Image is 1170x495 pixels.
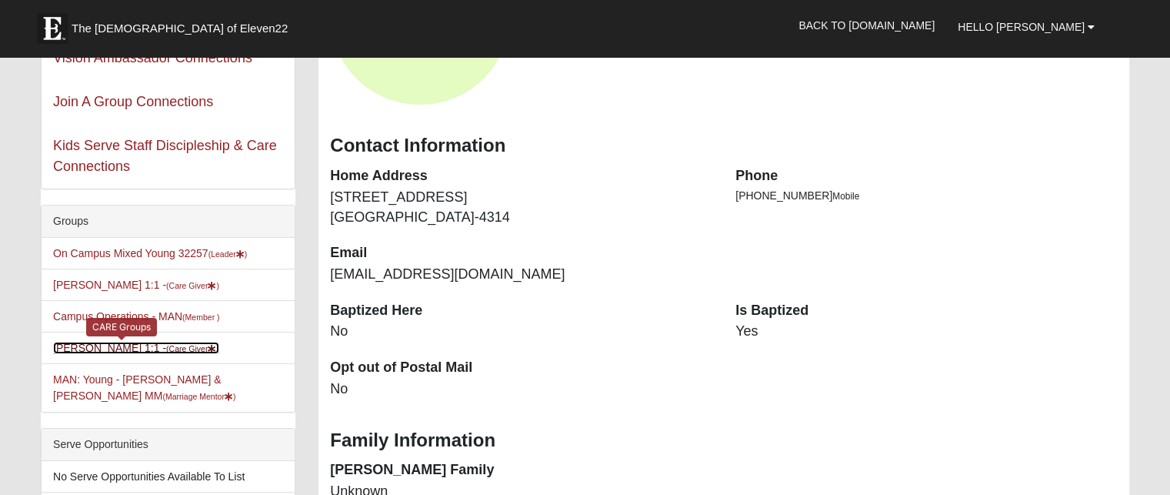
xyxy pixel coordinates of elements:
small: (Care Giver ) [166,344,219,353]
span: Mobile [832,191,859,202]
a: [PERSON_NAME] 1:1 -(Care Giver) [53,342,219,354]
dt: Phone [735,166,1118,186]
a: Back to [DOMAIN_NAME] [787,6,946,45]
span: The [DEMOGRAPHIC_DATA] of Eleven22 [72,21,288,36]
small: (Member ) [182,313,219,322]
dt: Email [330,243,712,263]
dt: Baptized Here [330,301,712,321]
a: Join A Group Connections [53,94,213,109]
dd: No [330,322,712,342]
h3: Family Information [330,430,1118,452]
a: Kids Serve Staff Discipleship & Care Connections [53,138,277,174]
h3: Contact Information [330,135,1118,157]
a: Hello [PERSON_NAME] [946,8,1106,46]
dd: [EMAIL_ADDRESS][DOMAIN_NAME] [330,265,712,285]
a: [PERSON_NAME] 1:1 -(Care Giver) [53,279,219,291]
div: CARE Groups [86,318,157,336]
small: (Care Giver ) [166,281,219,290]
li: [PHONE_NUMBER] [735,188,1118,204]
span: Hello [PERSON_NAME] [958,21,1085,33]
a: MAN: Young - [PERSON_NAME] & [PERSON_NAME] MM(Marriage Mentor) [53,373,235,402]
dd: Yes [735,322,1118,342]
a: Campus Operations - MAN(Member ) [53,310,219,323]
dt: Home Address [330,166,712,186]
dd: No [330,380,712,400]
small: (Leader ) [208,249,248,259]
dd: [STREET_ADDRESS] [GEOGRAPHIC_DATA]-4314 [330,188,712,227]
div: Serve Opportunities [42,429,295,461]
dt: Is Baptized [735,301,1118,321]
dt: [PERSON_NAME] Family [330,460,712,480]
a: The [DEMOGRAPHIC_DATA] of Eleven22 [29,5,337,44]
img: Eleven22 logo [37,13,68,44]
a: Vision Ambassador Connections [53,50,252,65]
li: No Serve Opportunities Available To List [42,461,295,493]
div: Groups [42,206,295,238]
a: On Campus Mixed Young 32257(Leader) [53,247,247,259]
small: (Marriage Mentor ) [162,392,235,401]
dt: Opt out of Postal Mail [330,358,712,378]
